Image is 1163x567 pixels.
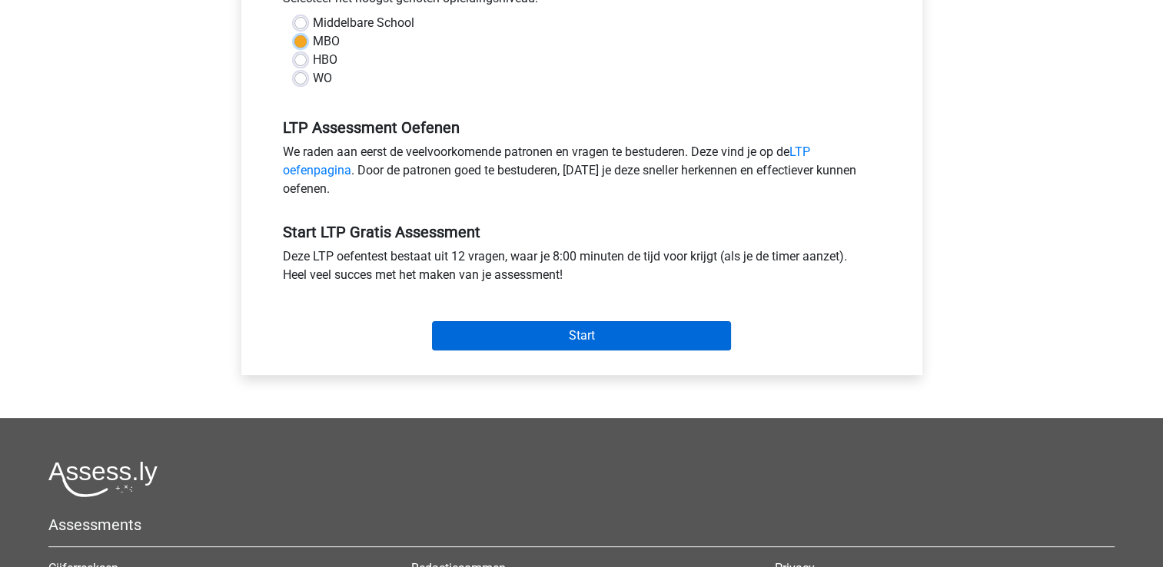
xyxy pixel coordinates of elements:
input: Start [432,321,731,350]
div: Deze LTP oefentest bestaat uit 12 vragen, waar je 8:00 minuten de tijd voor krijgt (als je de tim... [271,247,892,290]
label: Middelbare School [313,14,414,32]
h5: Start LTP Gratis Assessment [283,223,881,241]
img: Assessly logo [48,461,158,497]
label: MBO [313,32,340,51]
h5: LTP Assessment Oefenen [283,118,881,137]
label: WO [313,69,332,88]
div: We raden aan eerst de veelvoorkomende patronen en vragen te bestuderen. Deze vind je op de . Door... [271,143,892,204]
h5: Assessments [48,516,1115,534]
label: HBO [313,51,337,69]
